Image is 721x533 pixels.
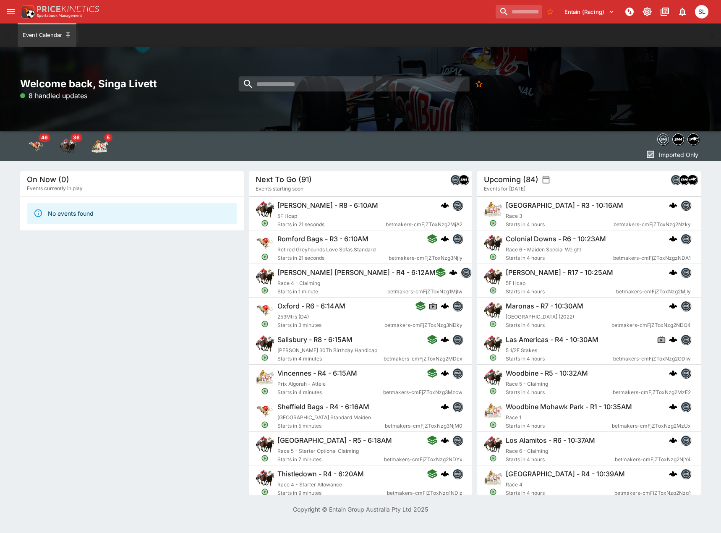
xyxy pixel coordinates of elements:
[669,235,677,243] img: logo-cerberus.svg
[681,201,690,210] img: betmakers.png
[39,133,50,142] span: 46
[506,335,598,344] h6: Las Americas - R4 - 10:30AM
[452,201,462,210] img: betmakers.png
[277,489,387,497] span: Starts in 9 minutes
[506,321,611,329] span: Starts in 4 hours
[384,422,462,430] span: betmakers-cmFjZToxNzg3NjM0
[37,14,82,18] img: Sportsbook Management
[688,175,697,184] img: nztr.png
[506,436,595,445] h6: Los Alamitos - R6 - 10:37AM
[277,254,389,262] span: Starts in 21 seconds
[673,134,684,145] img: samemeetingmulti.png
[384,455,462,464] span: betmakers-cmFjZToxNzg2NDYx
[277,414,371,421] span: [GEOGRAPHIC_DATA] Standard Maiden
[506,268,613,277] h6: [PERSON_NAME] - R17 - 10:25AM
[681,301,691,311] div: betmakers
[277,246,376,253] span: Retired Greyhounds Love Sofas Standard
[452,436,462,445] img: betmakers.png
[490,320,497,328] svg: Open
[238,76,469,91] input: search
[658,134,669,145] img: betmakers.png
[256,469,274,487] img: horse_racing.png
[452,335,462,344] img: betmakers.png
[261,287,269,294] svg: Open
[669,436,677,444] div: cerberus
[277,201,378,210] h6: [PERSON_NAME] - R8 - 6:10AM
[669,470,677,478] img: logo-cerberus.svg
[614,489,691,497] span: betmakers-cmFjZToxNzg2Nzg1
[681,267,691,277] div: betmakers
[506,314,574,320] span: [GEOGRAPHIC_DATA] (2022)
[506,201,623,210] h6: [GEOGRAPHIC_DATA] - R3 - 10:16AM
[681,234,691,244] div: betmakers
[461,268,470,277] img: betmakers.png
[484,469,502,487] img: harness_racing.png
[669,201,677,209] img: logo-cerberus.svg
[484,200,502,219] img: harness_racing.png
[261,455,269,462] svg: Open
[656,131,701,148] div: Event type filters
[506,369,588,378] h6: Woodbine - R5 - 10:32AM
[256,368,274,387] img: harness_racing.png
[681,234,690,243] img: betmakers.png
[506,213,522,219] span: Race 3
[490,253,497,261] svg: Open
[27,175,69,184] h5: On Now (0)
[669,402,677,411] div: cerberus
[506,470,625,478] h6: [GEOGRAPHIC_DATA] - R4 - 10:39AM
[471,76,486,91] button: No Bookmarks
[461,267,471,277] div: betmakers
[675,4,690,19] button: Notifications
[387,287,462,296] span: betmakers-cmFjZToxNzg1MjIw
[614,220,691,229] span: betmakers-cmFjZToxNzg2Nzky
[256,334,274,353] img: horse_racing.png
[681,402,691,412] div: betmakers
[451,175,460,184] img: betmakers.png
[256,200,274,219] img: horse_racing.png
[20,91,87,101] p: 8 handled updates
[256,175,312,184] h5: Next To Go (91)
[440,235,449,243] div: cerberus
[669,436,677,444] img: logo-cerberus.svg
[387,489,462,497] span: betmakers-cmFjZToxNzg1NDIz
[60,138,76,154] div: Horse Racing
[490,287,497,294] svg: Open
[681,469,691,479] div: betmakers
[449,268,457,277] img: logo-cerberus.svg
[256,301,274,319] img: greyhound_racing.png
[695,5,708,18] div: Singa Livett
[671,175,681,185] div: betmakers
[440,235,449,243] img: logo-cerberus.svg
[256,435,274,454] img: horse_racing.png
[440,302,449,310] div: cerberus
[681,469,690,478] img: betmakers.png
[506,381,548,387] span: Race 5 - Claiming
[681,301,690,311] img: betmakers.png
[60,138,76,154] img: horse_racing
[681,435,691,445] div: betmakers
[659,150,698,159] p: Imported Only
[484,234,502,252] img: horse_racing.png
[383,388,462,397] span: betmakers-cmFjZToxNzg3Mzcw
[450,175,460,185] div: betmakers
[681,334,691,345] div: betmakers
[459,175,468,184] img: samemeetingmulti.png
[506,235,606,243] h6: Colonial Downs - R6 - 10:23AM
[277,388,383,397] span: Starts in 4 minutes
[452,435,462,445] div: betmakers
[3,4,18,19] button: open drawer
[261,253,269,261] svg: Open
[261,354,269,361] svg: Open
[616,287,691,296] span: betmakers-cmFjZToxNzg2MjIy
[261,387,269,395] svg: Open
[490,219,497,227] svg: Open
[669,201,677,209] div: cerberus
[681,368,691,378] div: betmakers
[672,133,684,145] div: samemeetingmulti
[669,268,677,277] img: logo-cerberus.svg
[440,470,449,478] div: cerberus
[383,355,462,363] span: betmakers-cmFjZToxNzg2MDcx
[681,402,690,411] img: betmakers.png
[506,489,614,497] span: Starts in 4 hours
[506,422,612,430] span: Starts in 4 hours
